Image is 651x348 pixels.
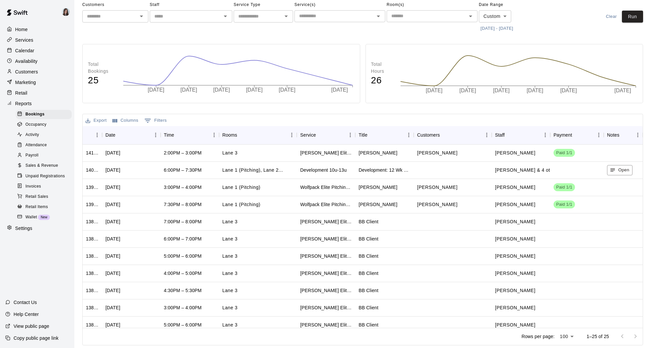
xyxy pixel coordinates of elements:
[359,253,378,259] div: BB Client
[105,270,120,277] div: Thu, Sep 11, 2025
[300,270,352,277] div: Brandon Barnes Elite Hitting
[222,253,238,260] p: Lane 3
[495,184,535,191] p: Brian Wolfe
[417,126,440,144] div: Customers
[614,88,631,93] tspan: [DATE]
[300,218,352,225] div: Brandon Barnes Elite Hitting
[105,322,120,328] div: Tue, Sep 09, 2025
[111,115,140,126] button: Select columns
[607,126,619,144] div: Notes
[619,130,629,140] button: Sort
[38,215,50,219] span: New
[557,332,576,341] div: 100
[550,126,604,144] div: Payment
[16,202,74,212] a: Retail Items
[359,236,378,242] div: BB Client
[222,218,238,225] p: Lane 3
[25,152,38,159] span: Payroll
[222,287,238,294] p: Lane 3
[417,201,457,208] p: Jaxon Ash
[5,223,69,233] div: Settings
[16,213,72,222] div: WalletNew
[300,167,347,173] div: Development 10u-13u
[151,130,161,140] button: Menu
[15,47,34,54] p: Calendar
[5,24,69,34] a: Home
[300,322,352,328] div: Brandon Barnes Elite Hitting
[359,287,378,294] div: BB Client
[359,322,378,328] div: BB Client
[164,201,202,208] div: 7:30PM – 8:00PM
[331,87,348,93] tspan: [DATE]
[16,140,74,151] a: Attendance
[180,87,197,93] tspan: [DATE]
[359,184,397,191] div: Brodie Brown
[86,304,99,311] div: 1389070
[495,270,535,277] p: Brandon Barnes
[287,130,297,140] button: Menu
[359,150,397,156] div: Kyler Anderson
[164,287,202,294] div: 4:30PM – 5:30PM
[5,88,69,98] a: Retail
[540,130,550,140] button: Menu
[174,130,183,140] button: Sort
[164,236,202,242] div: 6:00PM – 7:00PM
[105,236,120,242] div: Thu, Sep 11, 2025
[479,10,511,22] div: Custom
[371,75,394,86] h4: 26
[495,236,535,242] p: Brandon Barnes
[5,77,69,87] div: Marketing
[371,61,394,75] p: Total Hours
[300,201,352,208] div: Wolfpack Elite Pitching (Brian Wolfe)
[25,173,65,180] span: Unpaid Registrations
[359,270,378,277] div: BB Client
[14,311,39,318] p: Help Center
[300,253,352,259] div: Brandon Barnes Elite Hitting
[426,88,442,93] tspan: [DATE]
[554,201,575,208] span: Paid 1/1
[495,167,564,174] p: Brian Wolfe, Kyle Harvey, Brandon Barnes, Connor Menez, Andy Bouchie
[115,130,125,140] button: Sort
[105,126,115,144] div: Date
[16,182,72,191] div: Invoices
[16,119,74,130] a: Occupancy
[521,333,555,340] p: Rows per page:
[560,88,577,93] tspan: [DATE]
[16,130,72,140] div: Activity
[404,130,414,140] button: Menu
[495,150,535,156] p: Brandon Barnes
[16,130,74,140] a: Activity
[5,56,69,66] a: Availability
[15,100,32,107] p: Reports
[16,171,74,181] a: Unpaid Registrations
[164,167,202,173] div: 6:00PM – 7:30PM
[527,88,543,93] tspan: [DATE]
[88,75,116,86] h4: 25
[164,150,202,156] div: 2:00PM – 3:00PM
[15,58,38,65] p: Availability
[148,87,164,93] tspan: [DATE]
[15,26,28,33] p: Home
[246,87,263,93] tspan: [DATE]
[16,109,74,119] a: Bookings
[15,90,27,96] p: Retail
[16,151,72,160] div: Payroll
[83,126,102,144] div: ID
[222,167,283,174] p: Lane 1 (Pitching), Lane 2, Lane 3, Lane 4
[622,11,643,23] button: Run
[164,126,174,144] div: Time
[222,184,260,191] p: Lane 1 (Pitching)
[355,126,414,144] div: Title
[92,130,102,140] button: Menu
[25,111,45,118] span: Bookings
[25,204,48,210] span: Retail Items
[15,79,36,86] p: Marketing
[495,253,535,260] p: Brandon Barnes
[440,130,449,140] button: Sort
[25,194,48,200] span: Retail Sales
[505,130,514,140] button: Sort
[5,35,69,45] a: Services
[14,299,37,306] p: Contact Us
[300,184,352,191] div: Wolfpack Elite Pitching (Brian Wolfe)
